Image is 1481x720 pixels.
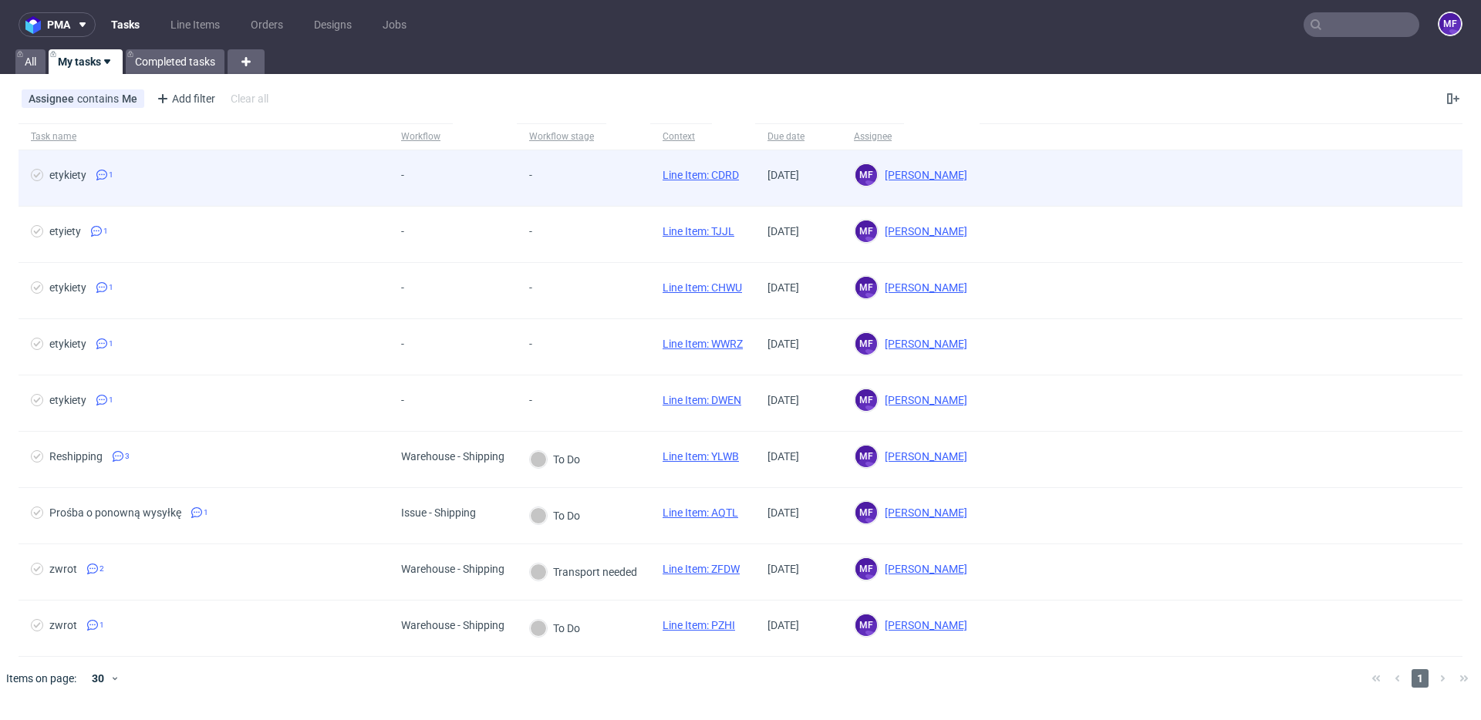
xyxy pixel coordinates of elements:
span: [PERSON_NAME] [879,450,967,463]
a: All [15,49,46,74]
span: 1 [109,394,113,406]
span: [PERSON_NAME] [879,338,967,350]
a: Line Item: PZHI [663,619,735,631]
span: [DATE] [767,619,799,631]
figcaption: MF [855,558,877,580]
div: To Do [530,507,580,524]
div: - [529,338,566,350]
div: Assignee [854,130,892,143]
span: 1 [204,506,208,519]
div: Add filter [150,86,218,111]
button: pma [19,12,96,37]
div: Clear all [228,88,272,109]
span: [PERSON_NAME] [879,619,967,631]
div: etyiety [49,225,81,237]
div: - [401,169,438,181]
a: Line Item: WWRZ [663,338,743,350]
span: 2 [100,563,104,575]
div: - [529,169,566,181]
div: Warehouse - Shipping [401,450,504,463]
div: - [401,338,438,350]
span: 1 [103,225,108,237]
span: [PERSON_NAME] [879,394,967,406]
img: logo [25,16,47,34]
div: zwrot [49,619,77,631]
figcaption: MF [855,220,877,242]
a: Tasks [102,12,149,37]
a: Line Item: TJJL [663,225,734,237]
div: Issue - Shipping [401,506,476,519]
span: [PERSON_NAME] [879,506,967,519]
figcaption: MF [1439,13,1461,35]
div: Context [663,130,700,143]
span: Due date [767,130,829,143]
span: [DATE] [767,225,799,237]
span: [DATE] [767,506,799,519]
a: Line Item: CDRD [663,169,739,181]
div: 30 [83,668,110,689]
div: Warehouse - Shipping [401,619,504,631]
a: Orders [241,12,292,37]
span: Assignee [29,93,77,105]
div: - [401,394,438,406]
div: - [529,281,566,294]
span: [PERSON_NAME] [879,563,967,575]
span: 1 [1412,669,1429,688]
span: [DATE] [767,281,799,294]
span: [DATE] [767,563,799,575]
span: [DATE] [767,394,799,406]
span: 1 [109,169,113,181]
div: etykiety [49,394,86,406]
div: Reshipping [49,450,103,463]
span: [DATE] [767,169,799,181]
a: Jobs [373,12,416,37]
div: Transport needed [530,564,637,580]
div: To Do [530,451,580,468]
div: etykiety [49,338,86,350]
div: - [401,281,438,294]
span: contains [77,93,122,105]
div: etykiety [49,281,86,294]
figcaption: MF [855,614,877,636]
div: Warehouse - Shipping [401,563,504,575]
span: Items on page: [6,671,76,686]
span: [PERSON_NAME] [879,169,967,181]
figcaption: MF [855,164,877,186]
a: Line Item: ZFDW [663,563,740,575]
figcaption: MF [855,502,877,523]
a: Completed tasks [126,49,224,74]
div: Me [122,93,137,105]
a: Line Item: CHWU [663,281,742,294]
div: To Do [530,620,580,637]
div: Workflow [401,130,440,143]
a: Line Item: YLWB [663,450,739,463]
a: My tasks [49,49,123,74]
span: Task name [31,130,376,143]
span: 1 [100,619,104,631]
span: 1 [109,338,113,350]
span: [PERSON_NAME] [879,225,967,237]
div: etykiety [49,169,86,181]
span: 1 [109,281,113,294]
div: - [529,225,566,237]
div: zwrot [49,563,77,575]
figcaption: MF [855,277,877,298]
a: Line Item: AQTL [663,506,738,519]
div: Workflow stage [529,130,594,143]
figcaption: MF [855,333,877,355]
span: [DATE] [767,450,799,463]
figcaption: MF [855,389,877,411]
span: [DATE] [767,338,799,350]
a: Line Items [161,12,229,37]
figcaption: MF [855,446,877,467]
span: pma [47,19,70,30]
a: Line Item: DWEN [663,394,741,406]
a: Designs [305,12,361,37]
span: [PERSON_NAME] [879,281,967,294]
span: 3 [125,450,130,463]
div: - [401,225,438,237]
div: - [529,394,566,406]
div: Prośba o ponowną wysyłkę [49,506,181,519]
